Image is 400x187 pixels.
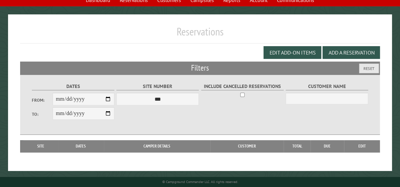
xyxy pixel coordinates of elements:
label: From: [32,97,52,103]
button: Reset [359,64,379,73]
small: © Campground Commander LLC. All rights reserved. [162,180,238,184]
h2: Filters [20,62,380,74]
label: Dates [32,83,114,90]
button: Edit Add-on Items [264,46,321,59]
label: To: [32,111,52,117]
h1: Reservations [20,25,380,43]
th: Customer [210,140,284,152]
th: Site [23,140,58,152]
th: Dates [58,140,104,152]
label: Site Number [116,83,199,90]
label: Include Cancelled Reservations [201,83,284,90]
label: Customer Name [286,83,368,90]
th: Camper Details [104,140,210,152]
th: Total [284,140,310,152]
button: Add a Reservation [323,46,380,59]
th: Due [310,140,344,152]
th: Edit [344,140,380,152]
